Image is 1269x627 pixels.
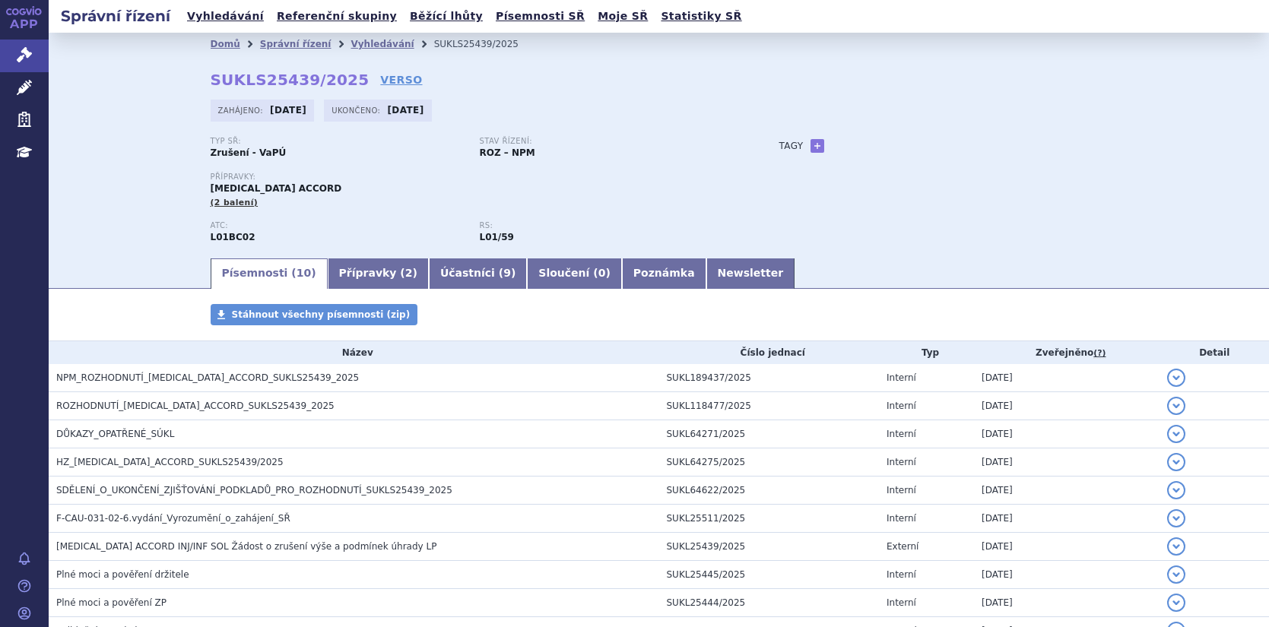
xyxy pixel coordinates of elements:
td: SUKL64622/2025 [659,477,879,505]
button: detail [1167,369,1185,387]
a: Poznámka [622,258,706,289]
span: FLUOROURACIL ACCORD INJ/INF SOL Žádost o zrušení výše a podmínek úhrady LP [56,541,436,552]
a: VERSO [380,72,422,87]
span: 2 [405,267,413,279]
a: + [811,139,824,153]
th: Zveřejněno [974,341,1160,364]
td: SUKL118477/2025 [659,392,879,420]
span: Ukončeno: [332,104,383,116]
a: Referenční skupiny [272,6,401,27]
a: Vyhledávání [351,39,414,49]
td: [DATE] [974,589,1160,617]
a: Správní řízení [260,39,332,49]
strong: Zrušení - VaPÚ [211,147,287,158]
span: Stáhnout všechny písemnosti (zip) [232,309,411,320]
td: [DATE] [974,561,1160,589]
button: detail [1167,537,1185,556]
span: Externí [887,541,918,552]
span: F-CAU-031-02-6.vydání_Vyrozumění_o_zahájení_SŘ [56,513,290,524]
th: Typ [879,341,974,364]
button: detail [1167,453,1185,471]
td: [DATE] [974,477,1160,505]
span: Plné moci a pověření ZP [56,597,167,608]
td: [DATE] [974,505,1160,533]
a: Vyhledávání [182,6,268,27]
span: 9 [503,267,511,279]
span: Plné moci a pověření držitele [56,569,189,580]
span: Interní [887,401,916,411]
td: SUKL64275/2025 [659,448,879,477]
a: Newsletter [706,258,795,289]
td: SUKL189437/2025 [659,364,879,392]
span: DŮKAZY_OPATŘENÉ_SÚKL [56,429,174,439]
span: Interní [887,569,916,580]
p: Stav řízení: [480,137,734,146]
span: (2 balení) [211,198,259,207]
span: Interní [887,513,916,524]
strong: SUKLS25439/2025 [211,71,370,89]
abbr: (?) [1093,348,1106,359]
td: [DATE] [974,420,1160,448]
button: detail [1167,397,1185,415]
strong: ROZ – NPM [480,147,535,158]
td: SUKL25439/2025 [659,533,879,561]
span: Interní [887,597,916,608]
a: Účastníci (9) [429,258,527,289]
a: Stáhnout všechny písemnosti (zip) [211,304,418,325]
td: [DATE] [974,364,1160,392]
span: SDĚLENÍ_O_UKONČENÍ_ZJIŠŤOVÁNÍ_PODKLADŮ_PRO_ROZHODNUTÍ_SUKLS25439_2025 [56,485,452,496]
td: [DATE] [974,448,1160,477]
span: Interní [887,372,916,383]
span: 10 [297,267,311,279]
li: SUKLS25439/2025 [434,33,538,55]
th: Detail [1160,341,1269,364]
span: ROZHODNUTÍ_FLUOROURACIL_ACCORD_SUKLS25439_2025 [56,401,335,411]
th: Název [49,341,659,364]
span: [MEDICAL_DATA] ACCORD [211,183,342,194]
span: Interní [887,429,916,439]
th: Číslo jednací [659,341,879,364]
button: detail [1167,509,1185,527]
a: Přípravky (2) [328,258,429,289]
a: Písemnosti SŘ [491,6,589,27]
strong: [DATE] [387,105,424,116]
td: SUKL64271/2025 [659,420,879,448]
span: HZ_FLUOROURACIL_ACCORD_SUKLS25439/2025 [56,457,284,467]
a: Statistiky SŘ [656,6,746,27]
p: ATC: [211,221,465,230]
button: detail [1167,594,1185,612]
td: [DATE] [974,392,1160,420]
button: detail [1167,565,1185,584]
a: Běžící lhůty [405,6,487,27]
h2: Správní řízení [49,5,182,27]
h3: Tagy [779,137,804,155]
span: NPM_ROZHODNUTÍ_FLUOROURACIL_ACCORD_SUKLS25439_2025 [56,372,359,383]
td: [DATE] [974,533,1160,561]
p: RS: [480,221,734,230]
span: Interní [887,457,916,467]
a: Moje SŘ [593,6,652,27]
span: Zahájeno: [218,104,266,116]
strong: fluorouracil [480,232,514,242]
a: Písemnosti (10) [211,258,328,289]
strong: [DATE] [270,105,306,116]
span: 0 [598,267,606,279]
td: SUKL25445/2025 [659,561,879,589]
td: SUKL25444/2025 [659,589,879,617]
p: Přípravky: [211,173,749,182]
span: Interní [887,485,916,496]
p: Typ SŘ: [211,137,465,146]
td: SUKL25511/2025 [659,505,879,533]
button: detail [1167,425,1185,443]
strong: FLUORURACIL [211,232,255,242]
button: detail [1167,481,1185,499]
a: Domů [211,39,240,49]
a: Sloučení (0) [527,258,621,289]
